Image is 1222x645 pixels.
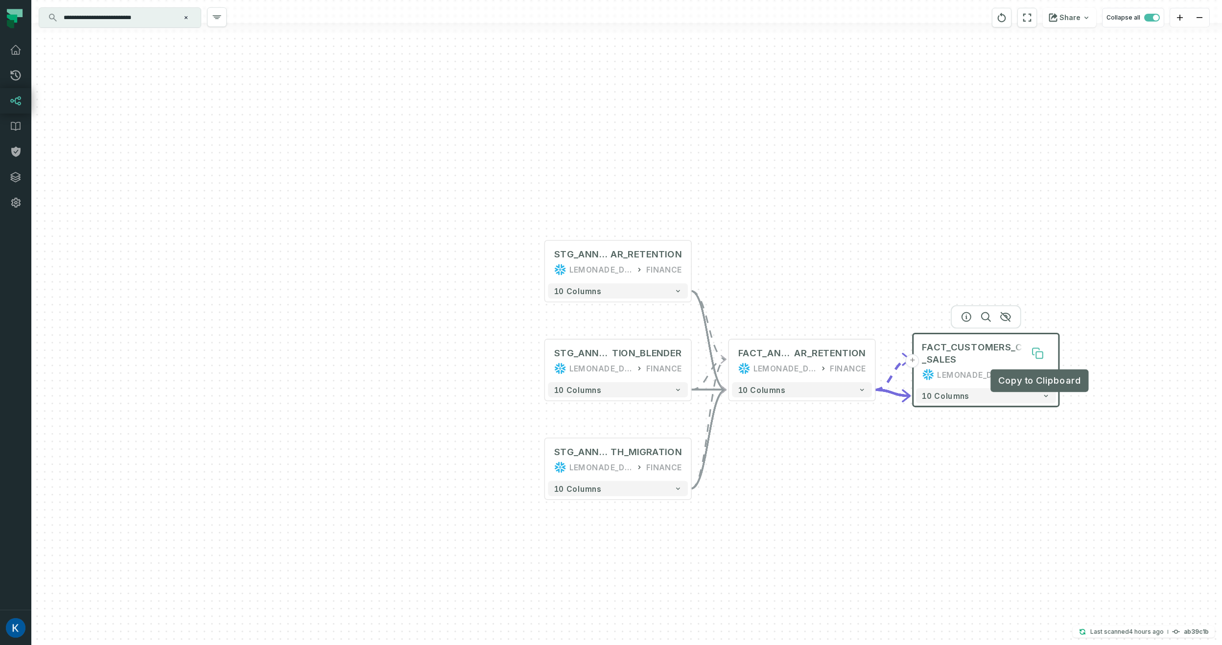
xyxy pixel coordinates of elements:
[569,264,633,276] div: LEMONADE_DWH
[181,13,191,23] button: Clear search query
[612,347,682,359] span: TION_BLENDER
[554,446,611,458] span: STG_ANNUAL_DOLLAR_RETENTION_WI
[554,446,682,458] div: STG_ANNUAL_DOLLAR_RETENTION_WITH_MIGRATION
[554,347,612,359] span: STG_ANNUAL_DOLLAR_RETEN
[906,354,919,368] button: +
[646,461,682,473] div: FINANCE
[1073,626,1215,638] button: Last scanned[DATE] 10:20:37 AMab39c1b
[738,385,785,394] span: 10 columns
[611,249,682,261] span: AR_RETENTION
[569,461,633,473] div: LEMONADE_DWH
[691,359,726,390] g: Edge from 8b0cd36f5cf03b8145211e8ae4f3e362 to 15d34cb48fcf3e0c4e6619099ce5441d
[922,341,1050,366] span: FACT_CUSTOMERS_CROSS_SALES
[554,484,601,493] span: 10 columns
[875,359,910,390] g: Edge from 15d34cb48fcf3e0c4e6619099ce5441d to 8a0782b96278052fb617985b1552017b
[1129,628,1164,635] relative-time: Sep 17, 2025, 10:20 AM EDT
[554,347,682,359] div: STG_ANNUAL_DOLLAR_RETENTION_BLENDER
[990,369,1088,392] div: Copy to Clipboard
[646,363,682,375] div: FINANCE
[1090,627,1164,637] p: Last scanned
[1170,8,1190,27] button: zoom in
[554,385,601,394] span: 10 columns
[922,392,969,401] span: 10 columns
[794,347,866,359] span: AR_RETENTION
[830,363,866,375] div: FINANCE
[691,291,726,360] g: Edge from a36078cfc292a87581040572619db0b4 to 15d34cb48fcf3e0c4e6619099ce5441d
[1102,8,1164,27] button: Collapse all
[738,347,795,359] span: FACT_ANNUAL_DOLL
[554,286,601,296] span: 10 columns
[554,249,682,261] div: STG_ANNUAL_DOLLAR_RETENTION
[738,347,866,359] div: FACT_ANNUAL_DOLLAR_RETENTION
[646,264,682,276] div: FINANCE
[1190,8,1209,27] button: zoom out
[691,359,726,488] g: Edge from cb1c47f50bfb83083891609b2aa7c751 to 15d34cb48fcf3e0c4e6619099ce5441d
[6,618,25,638] img: avatar of Kai Welsh
[937,369,1000,381] div: LEMONADE_DWH
[554,249,611,261] span: STG_ANNUAL_DOLL
[753,363,817,375] div: LEMONADE_DWH
[569,363,633,375] div: LEMONADE_DWH
[875,390,910,395] g: Edge from 15d34cb48fcf3e0c4e6619099ce5441d to 8a0782b96278052fb617985b1552017b
[611,446,682,458] span: TH_MIGRATION
[1043,8,1096,27] button: Share
[1014,369,1050,381] div: FINANCE
[1184,629,1209,635] h4: ab39c1b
